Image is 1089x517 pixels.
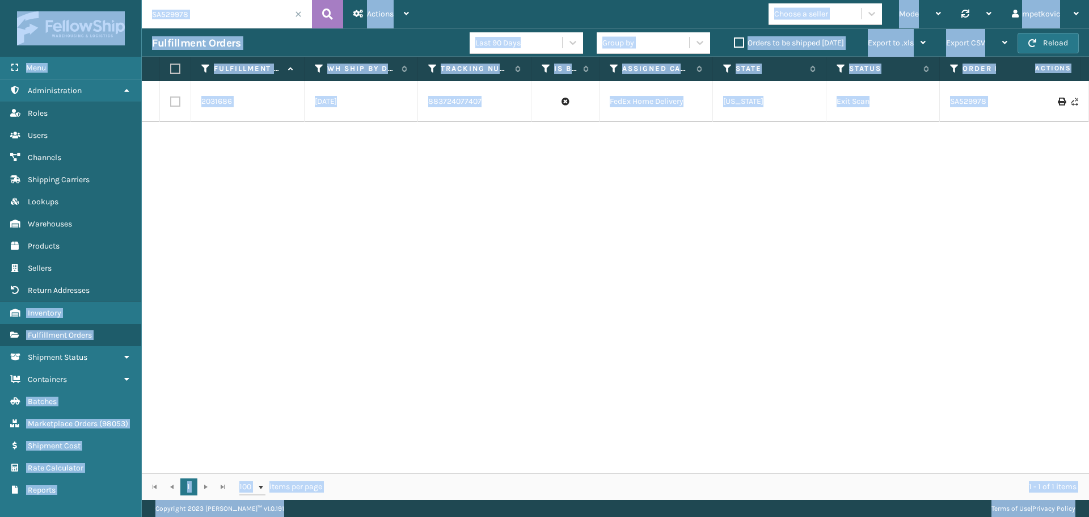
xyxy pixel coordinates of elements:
span: Rate Calculator [28,463,83,473]
span: Roles [28,108,48,118]
p: Copyright 2023 [PERSON_NAME]™ v 1.0.191 [155,500,284,517]
span: Mode [899,9,919,19]
div: Group by [602,37,634,49]
span: Shipping Carriers [28,175,90,184]
span: Export CSV [946,38,985,48]
a: 1 [180,478,197,495]
img: logo [17,11,125,45]
label: Is Buy Shipping [554,64,577,74]
span: Products [28,241,60,251]
td: Exit Scan [826,81,940,122]
a: Privacy Policy [1032,505,1075,512]
span: Containers [28,375,67,384]
i: Never Shipped [1071,98,1078,106]
span: items per page [239,478,322,495]
label: Order Number [963,64,1031,74]
label: WH Ship By Date [327,64,396,74]
span: ( 98053 ) [99,419,128,428]
a: 883724077407 [428,96,482,106]
div: Last 90 Days [475,37,563,49]
label: Orders to be shipped [DATE] [734,38,844,48]
div: | [991,500,1075,517]
div: Choose a seller [774,8,828,20]
span: Inventory [28,308,61,318]
a: 2031686 [201,96,232,107]
span: Actions [999,59,1078,78]
span: Batches [28,397,57,406]
span: 100 [239,481,256,493]
span: Shipment Status [28,352,87,362]
td: FedEx Home Delivery [600,81,713,122]
span: Sellers [28,263,52,273]
span: Actions [367,9,394,19]
span: Warehouses [28,219,72,229]
span: Lookups [28,197,58,207]
label: Tracking Number [441,64,509,74]
span: Return Addresses [28,285,90,295]
td: [US_STATE] [713,81,826,122]
span: Fulfillment Orders [28,330,92,340]
label: Assigned Carrier Service [622,64,691,74]
a: SA529978 [950,96,986,107]
span: Menu [26,63,46,73]
span: Shipment Cost [28,441,81,451]
span: Channels [28,153,61,162]
span: Users [28,131,48,140]
label: State [736,64,804,74]
span: Administration [28,86,82,95]
a: Terms of Use [991,505,1031,512]
h3: Fulfillment Orders [152,36,240,50]
span: Export to .xls [868,38,914,48]
label: Fulfillment Order Id [214,64,282,74]
span: Reports [28,485,56,495]
span: Marketplace Orders [28,419,98,428]
div: 1 - 1 of 1 items [338,481,1077,493]
button: Reload [1018,33,1079,53]
td: [DATE] [305,81,418,122]
i: Print Label [1058,98,1065,106]
label: Status [849,64,918,74]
